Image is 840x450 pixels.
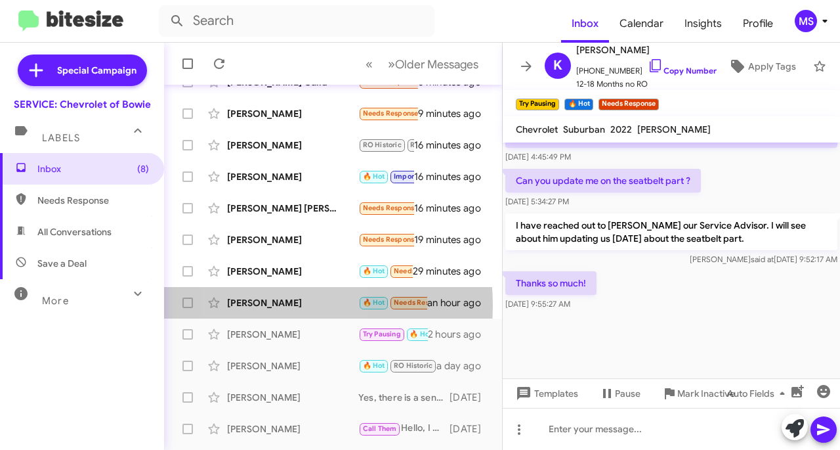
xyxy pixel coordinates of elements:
span: More [42,295,69,307]
div: 2 hours ago [428,328,492,341]
span: 12-18 Months no RO [576,78,717,91]
span: Save a Deal [37,257,87,270]
button: Pause [589,382,651,405]
a: Calendar [609,5,674,43]
span: K [553,55,562,76]
span: Try Pausing [363,330,401,338]
div: [PERSON_NAME] [227,170,358,183]
span: Needs Response [394,267,450,275]
span: [DATE] 5:34:27 PM [505,196,569,206]
span: Auto Fields [727,382,790,405]
div: [PERSON_NAME] [227,296,358,309]
span: Important [394,172,428,181]
span: Apply Tags [748,55,796,78]
span: [PERSON_NAME] [576,42,717,58]
span: Labels [42,132,80,144]
div: 9 minutes ago [418,107,492,120]
div: 19 minutes ago [414,233,492,246]
div: Yes, there is a sensor and calibration that needs to be done. $190.00 in labor and the sensor is ... [358,391,450,404]
div: 29 minutes ago [413,265,492,278]
span: Special Campaign [57,64,136,77]
small: 🔥 Hot [564,99,593,110]
span: Chevrolet [516,124,558,135]
span: « [366,56,373,72]
span: Needs Response [363,204,419,212]
span: [PERSON_NAME] [DATE] 9:52:17 AM [690,254,837,264]
span: Suburban [563,124,605,135]
div: [PERSON_NAME] [227,328,358,341]
span: Older Messages [395,57,478,72]
div: [PERSON_NAME] [227,391,358,404]
div: Hi -- [PERSON_NAME] passed away last month [358,232,414,247]
span: RO Historic [394,361,432,370]
a: Inbox [561,5,609,43]
div: [PERSON_NAME] [227,107,358,120]
span: Templates [513,382,578,405]
div: [PERSON_NAME] [227,233,358,246]
div: a day ago [436,359,492,372]
div: Hello, I am sorry for the delayed response. Has anyone gave you a call back? [358,421,450,436]
span: Inbox [37,162,149,175]
div: We are closed on Sundays. We can schedule you for [DATE] or during the week. [358,358,436,373]
a: Copy Number [648,66,717,76]
span: (8) [137,162,149,175]
div: [PERSON_NAME] [PERSON_NAME] [227,202,358,215]
button: Templates [503,382,589,405]
div: 16 minutes ago [414,139,492,152]
button: MS [784,10,826,32]
div: Thanks for reaching out. The last time I had your dealership do work on my vehicle it was a disas... [358,106,418,121]
div: 16 minutes ago [414,202,492,215]
span: [PHONE_NUMBER] [576,58,717,78]
span: Mark Inactive [677,382,735,405]
div: 16 minutes ago [414,170,492,183]
p: Can you update me on the seatbelt part ? [505,169,701,192]
div: [PERSON_NAME] [227,139,358,152]
span: 🔥 Hot [363,298,385,307]
div: an hour ago [427,296,492,309]
div: [DATE] [450,422,492,436]
button: Apply Tags [717,55,807,78]
div: [PERSON_NAME] [227,422,358,436]
span: Needs Response [363,109,419,118]
a: Profile [732,5,784,43]
div: Yes I'm driving it . Pricing for service is too high for me . I was overcharged last time I was t... [358,200,414,215]
small: Needs Response [598,99,659,110]
span: 🔥 Hot [363,361,385,370]
span: Pause [615,382,640,405]
span: » [388,56,395,72]
div: MS [795,10,817,32]
a: Special Campaign [18,55,147,86]
span: Needs Response [363,235,419,244]
span: 2022 [610,124,632,135]
nav: Page navigation example [358,51,486,78]
a: Insights [674,5,732,43]
p: I have reached out to [PERSON_NAME] our Service Advisor. I will see about him updating us [DATE] ... [505,214,837,250]
button: Auto Fields [717,382,801,405]
div: 1:30pm? [358,263,413,279]
button: Next [380,51,486,78]
span: 🔥 Hot [409,330,432,338]
input: Search [159,5,434,37]
div: [PERSON_NAME] [227,359,358,372]
span: [PERSON_NAME] [637,124,711,135]
span: Needs Response [37,194,149,207]
small: Try Pausing [516,99,559,110]
span: RO Responded Historic [410,141,489,149]
span: said at [751,254,774,264]
div: Ok, thank you. Can I text you back here when I am ready to schedule? [358,295,427,310]
div: Ask my service manager [PERSON_NAME] [358,137,414,152]
div: Hi [PERSON_NAME]. Thanks for checking in. I'm already scheduled with you for an oil change, tire ... [358,169,414,184]
span: All Conversations [37,225,112,238]
div: SERVICE: Chevrolet of Bowie [14,98,151,111]
span: 🔥 Hot [363,267,385,275]
span: Needs Response [394,298,450,307]
span: RO Historic [363,141,402,149]
span: [DATE] 9:55:27 AM [505,299,570,309]
button: Mark Inactive [651,382,745,405]
div: [DATE] [450,391,492,404]
div: [PERSON_NAME] [227,265,358,278]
